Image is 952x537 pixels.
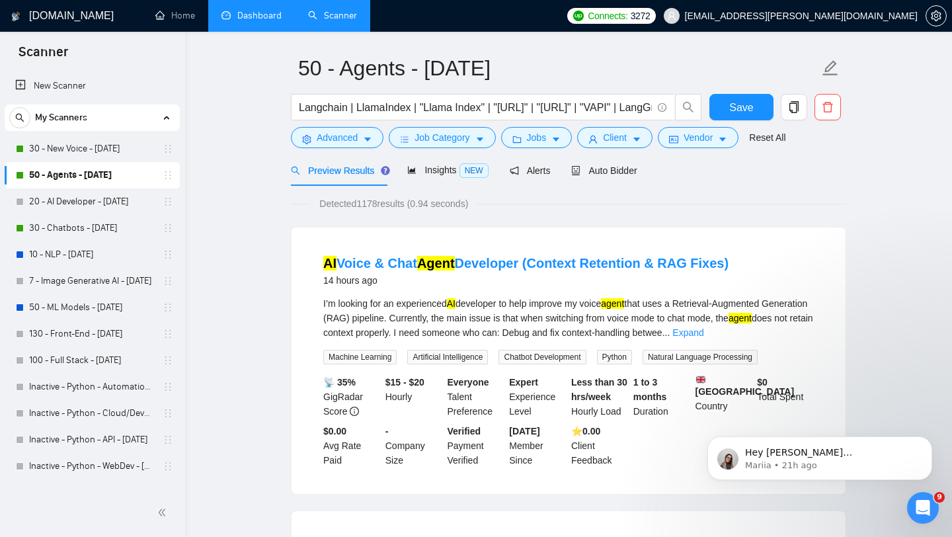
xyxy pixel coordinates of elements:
span: search [10,113,30,122]
span: search [676,101,701,113]
span: area-chart [407,165,416,175]
span: copy [781,101,807,113]
a: Inactive - Python - Cloud/DevOps - [DATE] [29,400,155,427]
span: NEW [459,163,489,178]
span: folder [512,134,522,144]
a: 7 - Image Generative AI - [DATE] [29,268,155,294]
span: Artificial Intelligence [407,350,488,364]
span: Detected 1178 results (0.94 seconds) [310,196,477,211]
div: Member Since [506,424,569,468]
div: Client Feedback [569,424,631,468]
mark: agent [729,313,752,323]
span: holder [163,355,173,366]
span: Client [603,130,627,145]
a: 21 - Design - Healthcare - [DATE] [29,479,155,506]
b: Expert [509,377,538,388]
button: Save [709,94,773,120]
span: Save [729,99,753,116]
iframe: Intercom live chat [907,492,939,524]
span: holder [163,487,173,498]
div: Avg Rate Paid [321,424,383,468]
span: Auto Bidder [571,165,637,176]
div: I’m looking for an experienced developer to help improve my voice that uses a Retrieval-Augmented... [323,296,814,340]
button: folderJobscaret-down [501,127,573,148]
div: Experience Level [506,375,569,419]
img: 🇬🇧 [696,375,705,384]
span: Scanner [8,42,79,70]
div: Country [693,375,755,419]
span: holder [163,170,173,181]
span: user [667,11,676,21]
a: AIVoice & ChatAgentDeveloper (Context Retention & RAG Fixes) [323,256,729,270]
a: Expand [672,327,703,338]
span: Python [597,350,632,364]
a: 130 - Front-End - [DATE] [29,321,155,347]
b: ⭐️ 0.00 [571,426,600,436]
a: 10 - NLP - [DATE] [29,241,155,268]
span: holder [163,196,173,207]
button: settingAdvancedcaret-down [291,127,383,148]
span: Jobs [527,130,547,145]
span: My Scanners [35,104,87,131]
a: 30 - Chatbots - [DATE] [29,215,155,241]
div: Tooltip anchor [379,165,391,177]
span: holder [163,329,173,339]
a: 20 - AI Developer - [DATE] [29,188,155,215]
b: - [385,426,389,436]
input: Search Freelance Jobs... [299,99,652,116]
span: caret-down [363,134,372,144]
span: info-circle [658,103,666,112]
span: info-circle [350,407,359,416]
span: Chatbot Development [498,350,586,364]
b: $15 - $20 [385,377,424,388]
img: upwork-logo.png [573,11,584,21]
a: 100 - Full Stack - [DATE] [29,347,155,374]
span: user [588,134,598,144]
b: Everyone [448,377,489,388]
b: 📡 35% [323,377,356,388]
li: New Scanner [5,73,180,99]
span: caret-down [718,134,727,144]
b: $ 0 [757,377,768,388]
div: Talent Preference [445,375,507,419]
div: Duration [631,375,693,419]
a: setting [926,11,947,21]
span: Job Category [415,130,469,145]
span: Machine Learning [323,350,397,364]
b: $0.00 [323,426,346,436]
button: search [9,107,30,128]
span: robot [571,166,580,175]
span: caret-down [551,134,561,144]
mark: Agent [417,256,455,270]
button: search [675,94,701,120]
a: homeHome [155,10,195,21]
span: bars [400,134,409,144]
button: barsJob Categorycaret-down [389,127,495,148]
a: 30 - New Voice - [DATE] [29,136,155,162]
mark: AI [323,256,337,270]
span: holder [163,408,173,419]
span: Preview Results [291,165,386,176]
span: idcard [669,134,678,144]
b: 1 to 3 months [633,377,667,402]
a: Inactive - Python - Automation - [DATE] [29,374,155,400]
iframe: Intercom notifications message [688,409,952,501]
div: Total Spent [754,375,816,419]
span: holder [163,249,173,260]
span: holder [163,461,173,472]
span: delete [815,101,840,113]
a: dashboardDashboard [221,10,282,21]
button: idcardVendorcaret-down [658,127,738,148]
div: Hourly [383,375,445,419]
div: Company Size [383,424,445,468]
span: caret-down [632,134,641,144]
a: 50 - Agents - [DATE] [29,162,155,188]
span: Insights [407,165,488,175]
b: [DATE] [509,426,539,436]
span: edit [822,60,839,77]
span: ... [662,327,670,338]
span: 9 [934,492,945,503]
b: Less than 30 hrs/week [571,377,627,402]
